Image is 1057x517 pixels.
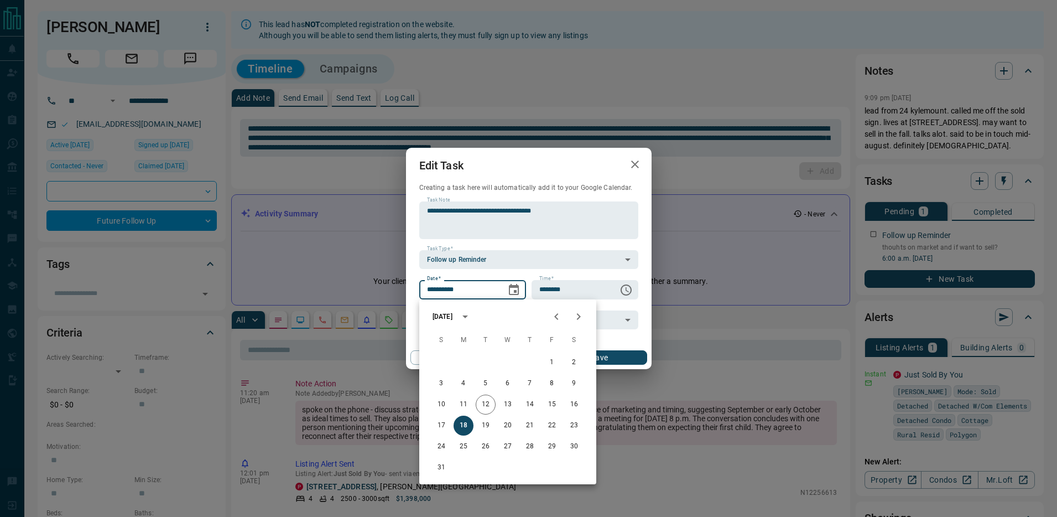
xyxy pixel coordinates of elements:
[454,437,473,457] button: 25
[431,329,451,351] span: Sunday
[431,395,451,415] button: 10
[542,374,562,394] button: 8
[454,416,473,436] button: 18
[410,350,505,365] button: Cancel
[498,416,518,436] button: 20
[520,416,540,436] button: 21
[503,279,525,301] button: Choose date, selected date is Aug 18, 2025
[539,275,554,282] label: Time
[564,395,584,415] button: 16
[567,306,590,328] button: Next month
[498,437,518,457] button: 27
[431,437,451,457] button: 24
[427,197,450,204] label: Task Note
[454,329,473,351] span: Monday
[564,353,584,373] button: 2
[476,374,496,394] button: 5
[542,395,562,415] button: 15
[542,416,562,436] button: 22
[498,395,518,415] button: 13
[542,353,562,373] button: 1
[431,416,451,436] button: 17
[454,395,473,415] button: 11
[427,275,441,282] label: Date
[564,374,584,394] button: 9
[520,437,540,457] button: 28
[456,307,475,326] button: calendar view is open, switch to year view
[520,329,540,351] span: Thursday
[520,395,540,415] button: 14
[615,279,637,301] button: Choose time, selected time is 6:00 AM
[520,374,540,394] button: 7
[476,329,496,351] span: Tuesday
[552,350,647,365] button: Save
[476,437,496,457] button: 26
[427,245,453,252] label: Task Type
[564,416,584,436] button: 23
[419,250,638,269] div: Follow up Reminder
[476,395,496,415] button: 12
[564,437,584,457] button: 30
[476,416,496,436] button: 19
[431,374,451,394] button: 3
[542,437,562,457] button: 29
[545,306,567,328] button: Previous month
[564,329,584,351] span: Saturday
[498,329,518,351] span: Wednesday
[454,374,473,394] button: 4
[406,148,477,183] h2: Edit Task
[433,312,452,322] div: [DATE]
[542,329,562,351] span: Friday
[498,374,518,394] button: 6
[419,183,638,193] p: Creating a task here will automatically add it to your Google Calendar.
[431,458,451,478] button: 31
